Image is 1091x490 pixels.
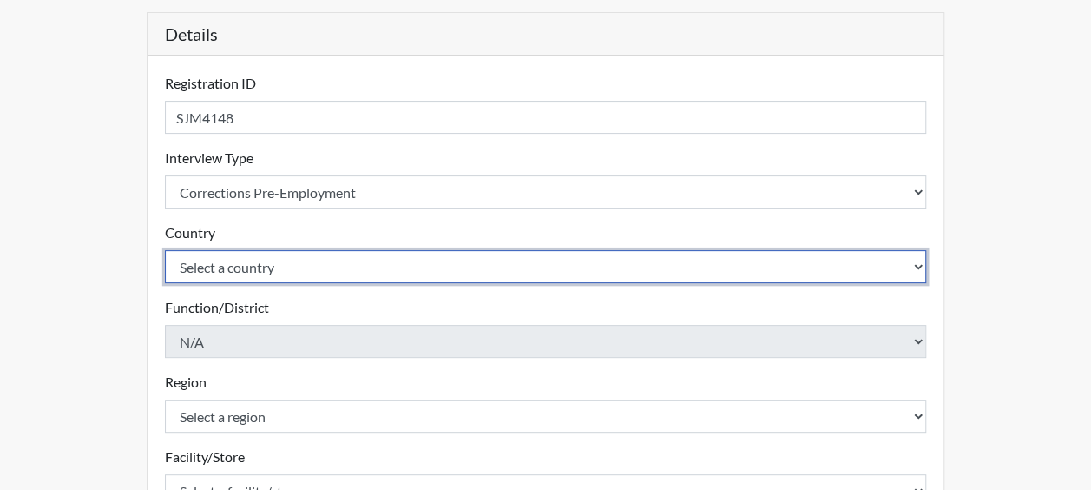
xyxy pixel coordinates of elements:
[165,447,245,467] label: Facility/Store
[165,73,256,94] label: Registration ID
[148,13,944,56] h5: Details
[165,148,253,169] label: Interview Type
[165,372,207,393] label: Region
[165,222,215,243] label: Country
[165,297,269,318] label: Function/District
[165,101,927,134] input: Insert a Registration ID, which needs to be a unique alphanumeric value for each interviewee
